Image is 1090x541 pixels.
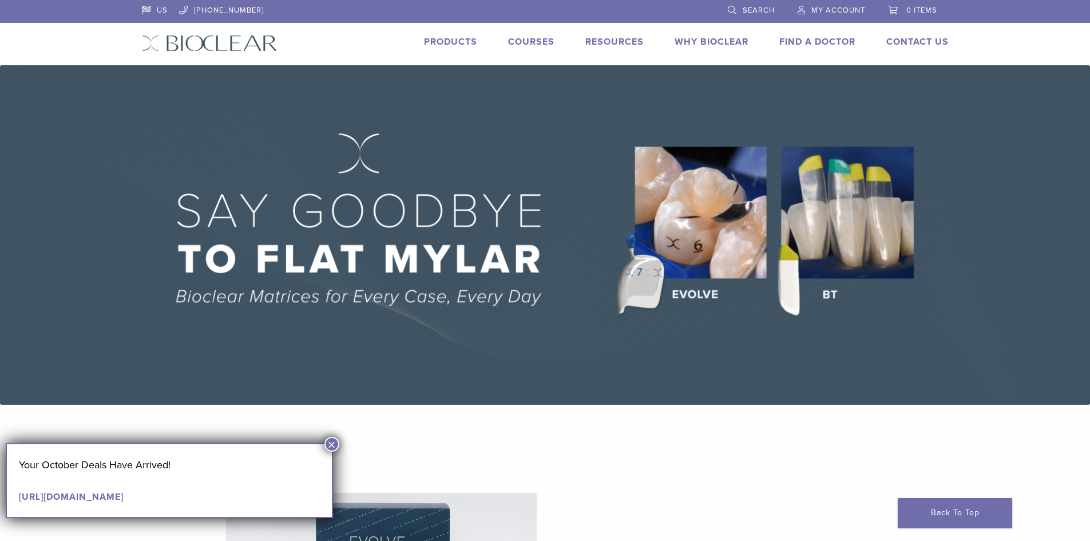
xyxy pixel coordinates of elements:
span: Search [743,6,775,15]
a: Products [424,36,477,48]
img: Bioclear [142,35,278,52]
a: Contact Us [886,36,949,48]
a: Back To Top [898,498,1012,528]
button: Close [324,437,339,452]
a: Why Bioclear [675,36,748,48]
a: [URL][DOMAIN_NAME] [19,491,124,503]
span: My Account [811,6,865,15]
a: Courses [508,36,554,48]
span: 0 items [906,6,937,15]
p: Your October Deals Have Arrived! [19,456,320,473]
a: Resources [585,36,644,48]
a: Find A Doctor [779,36,855,48]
